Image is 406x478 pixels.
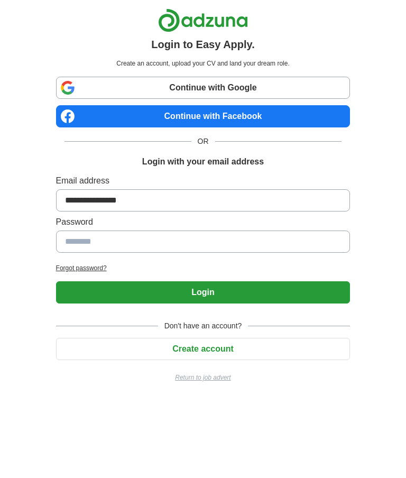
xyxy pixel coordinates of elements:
[58,59,348,68] p: Create an account, upload your CV and land your dream role.
[56,77,350,99] a: Continue with Google
[158,8,248,32] img: Adzuna logo
[56,373,350,382] a: Return to job advert
[56,174,350,187] label: Email address
[151,36,255,52] h1: Login to Easy Apply.
[191,136,215,147] span: OR
[56,338,350,360] button: Create account
[56,263,350,273] a: Forgot password?
[56,281,350,304] button: Login
[56,105,350,127] a: Continue with Facebook
[56,216,350,228] label: Password
[158,320,248,332] span: Don't have an account?
[56,344,350,353] a: Create account
[142,155,264,168] h1: Login with your email address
